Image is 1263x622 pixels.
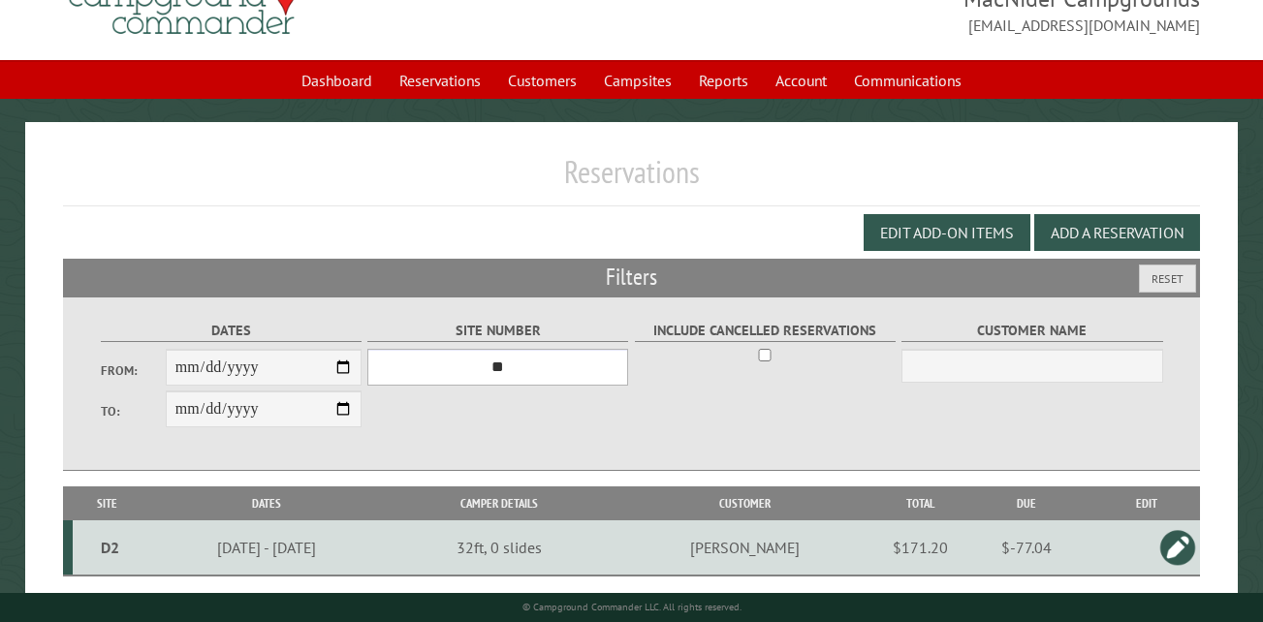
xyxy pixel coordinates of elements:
[882,520,960,575] td: $171.20
[1093,486,1200,520] th: Edit
[73,486,142,520] th: Site
[142,486,392,520] th: Dates
[960,520,1093,575] td: $-77.04
[522,601,742,613] small: © Campground Commander LLC. All rights reserved.
[882,486,960,520] th: Total
[960,486,1093,520] th: Due
[1034,214,1200,251] button: Add a Reservation
[101,402,166,420] label: To:
[290,62,384,99] a: Dashboard
[592,62,683,99] a: Campsites
[63,153,1200,206] h1: Reservations
[367,320,628,342] label: Site Number
[101,361,166,380] label: From:
[496,62,588,99] a: Customers
[388,62,492,99] a: Reservations
[391,486,608,520] th: Camper Details
[101,320,362,342] label: Dates
[864,214,1030,251] button: Edit Add-on Items
[63,259,1200,295] h2: Filters
[80,538,139,557] div: D2
[764,62,838,99] a: Account
[901,320,1162,342] label: Customer Name
[687,62,760,99] a: Reports
[1139,264,1196,293] button: Reset
[608,520,882,575] td: [PERSON_NAME]
[145,538,388,557] div: [DATE] - [DATE]
[635,320,896,342] label: Include Cancelled Reservations
[842,62,973,99] a: Communications
[608,486,882,520] th: Customer
[391,520,608,575] td: 32ft, 0 slides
